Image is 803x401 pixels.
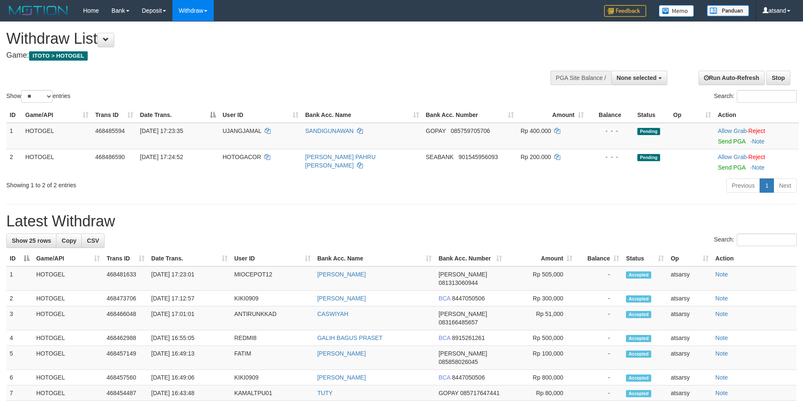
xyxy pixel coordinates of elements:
[748,127,765,134] a: Reject
[6,370,33,385] td: 6
[626,335,651,342] span: Accepted
[223,154,261,160] span: HOTOGACOR
[95,127,125,134] span: 468485594
[626,311,651,318] span: Accepted
[737,234,797,246] input: Search:
[6,51,527,60] h4: Game:
[752,138,765,145] a: Note
[715,374,728,381] a: Note
[667,370,712,385] td: atsarsy
[422,107,517,123] th: Bank Acc. Number: activate to sort column ascending
[715,350,728,357] a: Note
[714,234,797,246] label: Search:
[698,71,765,85] a: Run Auto-Refresh
[737,90,797,103] input: Search:
[576,291,623,306] td: -
[452,374,485,381] span: Copy 8447050506 to clipboard
[714,90,797,103] label: Search:
[714,107,799,123] th: Action
[438,390,458,396] span: GOPAY
[576,306,623,330] td: -
[6,234,56,248] a: Show 25 rows
[148,266,231,291] td: [DATE] 17:23:01
[6,306,33,330] td: 3
[6,213,797,230] h1: Latest Withdraw
[56,234,82,248] a: Copy
[714,123,799,149] td: ·
[707,5,749,16] img: panduan.png
[438,374,450,381] span: BCA
[438,279,478,286] span: Copy 081313060944 to clipboard
[6,385,33,401] td: 7
[33,346,103,370] td: HOTOGEL
[505,291,576,306] td: Rp 300,000
[426,127,446,134] span: GOPAY
[715,335,728,341] a: Note
[12,237,51,244] span: Show 25 rows
[6,4,70,17] img: MOTION_logo.png
[302,107,422,123] th: Bank Acc. Name: activate to sort column ascending
[21,90,53,103] select: Showentries
[634,107,670,123] th: Status
[33,291,103,306] td: HOTOGEL
[137,107,219,123] th: Date Trans.: activate to sort column descending
[305,154,376,169] a: [PERSON_NAME] PAHRU [PERSON_NAME]
[438,271,487,278] span: [PERSON_NAME]
[438,311,487,317] span: [PERSON_NAME]
[219,107,302,123] th: User ID: activate to sort column ascending
[670,107,714,123] th: Op: activate to sort column ascending
[505,251,576,266] th: Amount: activate to sort column ascending
[148,306,231,330] td: [DATE] 17:01:01
[626,295,651,303] span: Accepted
[623,251,667,266] th: Status: activate to sort column ascending
[103,330,148,346] td: 468462988
[576,370,623,385] td: -
[103,251,148,266] th: Trans ID: activate to sort column ascending
[760,178,774,193] a: 1
[505,370,576,385] td: Rp 800,000
[22,149,92,175] td: HOTOGEL
[140,127,183,134] span: [DATE] 17:23:35
[92,107,137,123] th: Trans ID: activate to sort column ascending
[460,390,500,396] span: Copy 085717647441 to clipboard
[714,149,799,175] td: ·
[22,123,92,149] td: HOTOGEL
[140,154,183,160] span: [DATE] 17:24:52
[317,350,366,357] a: [PERSON_NAME]
[87,237,99,244] span: CSV
[505,346,576,370] td: Rp 100,000
[611,71,667,85] button: None selected
[81,234,105,248] a: CSV
[33,330,103,346] td: HOTOGEL
[231,251,314,266] th: User ID: activate to sort column ascending
[62,237,76,244] span: Copy
[576,385,623,401] td: -
[6,266,33,291] td: 1
[438,359,478,365] span: Copy 085858026045 to clipboard
[715,271,728,278] a: Note
[591,127,631,135] div: - - -
[103,291,148,306] td: 468473706
[715,295,728,302] a: Note
[148,346,231,370] td: [DATE] 16:49:13
[718,127,748,134] span: ·
[223,127,261,134] span: UJANGJAMAL
[438,295,450,302] span: BCA
[231,370,314,385] td: KIKI0909
[773,178,797,193] a: Next
[718,164,745,171] a: Send PGA
[505,385,576,401] td: Rp 80,000
[505,266,576,291] td: Rp 505,000
[587,107,634,123] th: Balance
[317,335,383,341] a: GALIH BAGUS PRASET
[103,385,148,401] td: 468454487
[591,153,631,161] div: - - -
[231,306,314,330] td: ANTIRUNKKAD
[667,291,712,306] td: atsarsy
[33,370,103,385] td: HOTOGEL
[718,127,747,134] a: Allow Grab
[6,123,22,149] td: 1
[667,346,712,370] td: atsarsy
[148,291,231,306] td: [DATE] 17:12:57
[659,5,694,17] img: Button%20Memo.svg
